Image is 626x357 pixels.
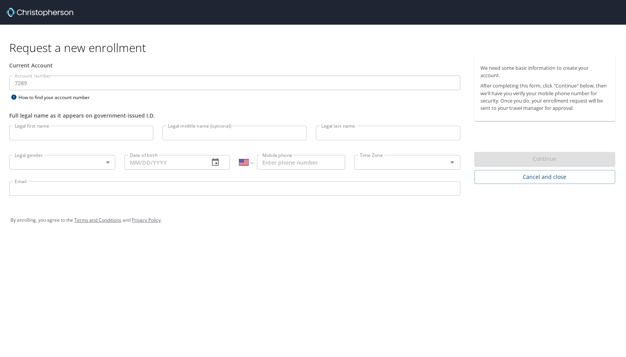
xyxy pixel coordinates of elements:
[9,111,460,120] div: Full legal name as it appears on government-issued I.D.
[447,157,458,168] button: Open
[480,64,609,79] p: We need some basic information to create your account.
[10,210,616,230] div: By enrolling, you agree to the and .
[6,8,73,17] img: cbt logo
[480,82,609,112] p: After completing this form, click "Continue" below, then we'll have you verify your mobile phone ...
[132,217,161,223] a: Privacy Policy
[74,217,121,223] a: Terms and Conditions
[480,172,609,182] span: Cancel and close
[474,170,615,184] button: Cancel and close
[9,155,115,170] div: ​
[9,61,460,69] div: Current Account
[9,40,621,55] h1: Request a new enrollment
[124,155,203,170] input: MM/DD/YYYY
[257,155,345,170] input: Enter phone number
[9,93,106,102] div: How to find your account number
